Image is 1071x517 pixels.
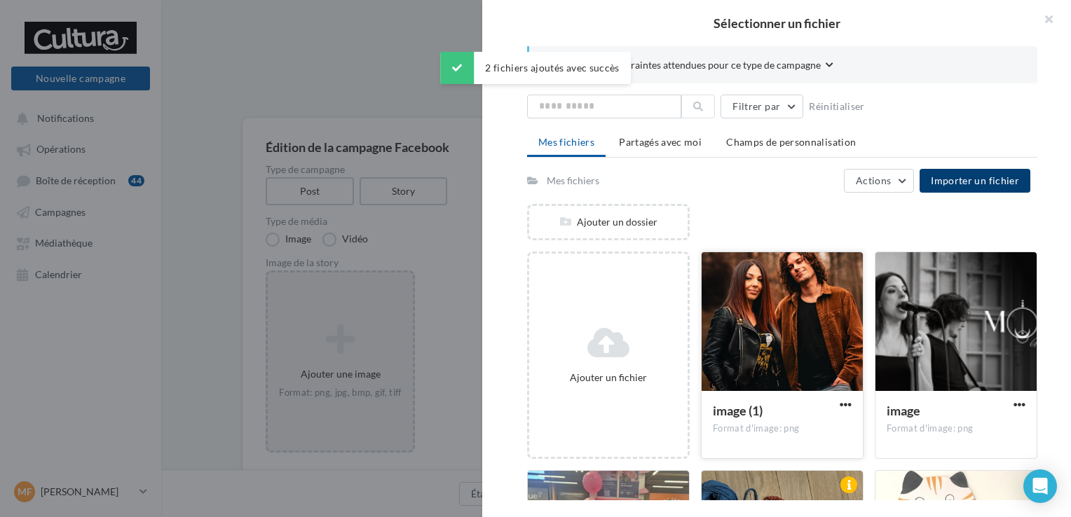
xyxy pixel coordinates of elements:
span: Champs de personnalisation [726,136,856,148]
div: Ajouter un dossier [529,215,688,229]
div: Ajouter un fichier [535,371,682,385]
button: Réinitialiser [803,98,871,115]
div: Mes fichiers [547,174,599,188]
button: Actions [844,169,914,193]
span: Importer un fichier [931,174,1019,186]
span: Partagés avec moi [619,136,702,148]
div: Format d'image: png [713,422,852,435]
h2: Sélectionner un fichier [505,17,1049,29]
button: Importer un fichier [920,169,1030,193]
span: Mes fichiers [538,136,594,148]
span: image [887,403,920,418]
div: Format d'image: png [887,422,1025,435]
span: image (1) [713,403,763,418]
span: Consulter les contraintes attendues pour ce type de campagne [552,58,821,72]
button: Filtrer par [721,95,803,118]
div: 2 fichiers ajoutés avec succès [440,52,631,84]
span: Actions [856,174,891,186]
button: Consulter les contraintes attendues pour ce type de campagne [552,57,833,75]
div: Open Intercom Messenger [1023,469,1057,503]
